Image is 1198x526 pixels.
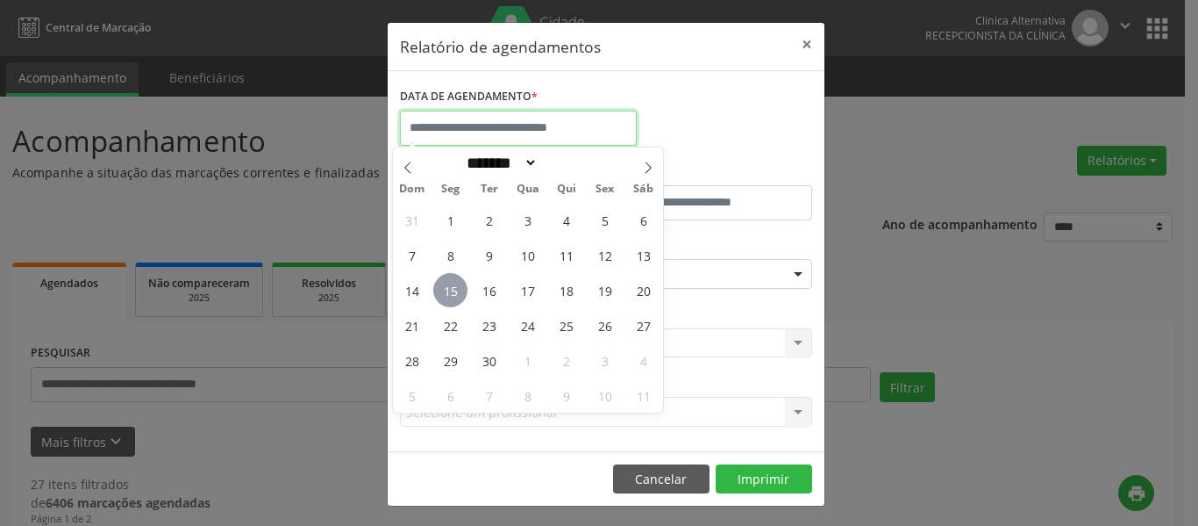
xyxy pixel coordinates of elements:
span: Setembro 11, 2025 [549,238,583,272]
span: Setembro 2, 2025 [472,203,506,237]
span: Agosto 31, 2025 [395,203,429,237]
span: Sex [586,184,624,195]
span: Setembro 26, 2025 [588,308,622,342]
span: Setembro 8, 2025 [433,238,467,272]
span: Outubro 9, 2025 [549,378,583,413]
span: Setembro 13, 2025 [626,238,660,272]
span: Setembro 21, 2025 [395,308,429,342]
span: Setembro 30, 2025 [472,343,506,378]
button: Cancelar [613,465,710,494]
span: Setembro 24, 2025 [510,308,545,342]
span: Outubro 6, 2025 [433,378,467,413]
span: Setembro 5, 2025 [588,203,622,237]
span: Setembro 22, 2025 [433,308,467,342]
span: Setembro 14, 2025 [395,273,429,307]
span: Setembro 4, 2025 [549,203,583,237]
span: Setembro 27, 2025 [626,308,660,342]
span: Setembro 18, 2025 [549,273,583,307]
span: Setembro 9, 2025 [472,238,506,272]
h5: Relatório de agendamentos [400,35,601,58]
span: Setembro 20, 2025 [626,273,660,307]
span: Setembro 29, 2025 [433,343,467,378]
span: Setembro 28, 2025 [395,343,429,378]
select: Month [460,154,538,172]
span: Qui [547,184,586,195]
span: Setembro 15, 2025 [433,273,467,307]
span: Setembro 7, 2025 [395,238,429,272]
span: Seg [431,184,470,195]
label: DATA DE AGENDAMENTO [400,83,538,111]
span: Setembro 17, 2025 [510,273,545,307]
span: Outubro 5, 2025 [395,378,429,413]
button: Close [789,23,824,66]
span: Outubro 10, 2025 [588,378,622,413]
input: Year [538,154,595,172]
span: Setembro 3, 2025 [510,203,545,237]
span: Qua [509,184,547,195]
span: Outubro 7, 2025 [472,378,506,413]
button: Imprimir [716,465,812,494]
span: Outubro 1, 2025 [510,343,545,378]
label: ATÉ [610,158,812,185]
span: Setembro 10, 2025 [510,238,545,272]
span: Setembro 1, 2025 [433,203,467,237]
span: Setembro 25, 2025 [549,308,583,342]
span: Ter [470,184,509,195]
span: Outubro 11, 2025 [626,378,660,413]
span: Outubro 2, 2025 [549,343,583,378]
span: Setembro 6, 2025 [626,203,660,237]
span: Setembro 19, 2025 [588,273,622,307]
span: Outubro 8, 2025 [510,378,545,413]
span: Setembro 12, 2025 [588,238,622,272]
span: Dom [393,184,431,195]
span: Outubro 3, 2025 [588,343,622,378]
span: Setembro 16, 2025 [472,273,506,307]
span: Outubro 4, 2025 [626,343,660,378]
span: Sáb [624,184,663,195]
span: Setembro 23, 2025 [472,308,506,342]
